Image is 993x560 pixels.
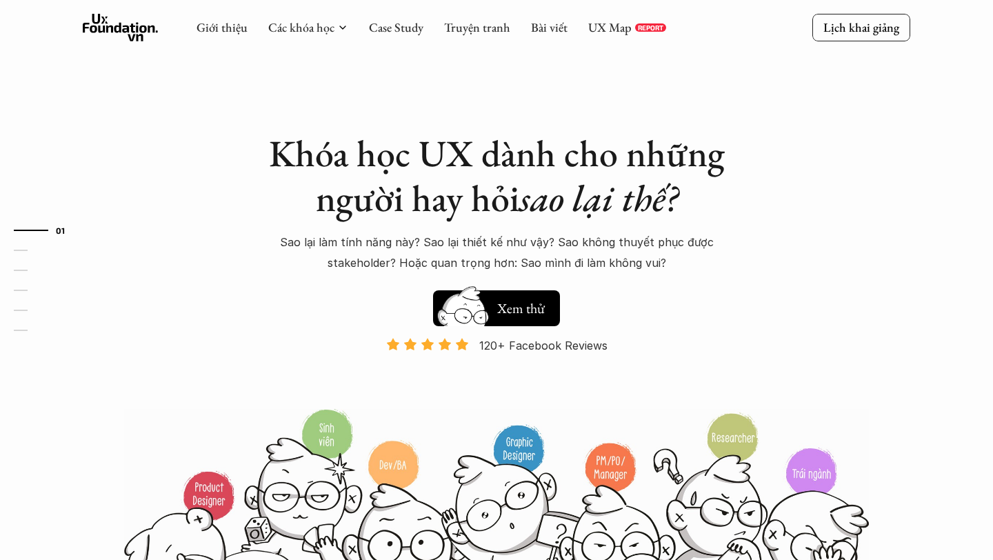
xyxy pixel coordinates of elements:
[14,222,79,239] a: 01
[531,19,568,35] a: Bài viết
[812,14,910,41] a: Lịch khai giảng
[638,23,663,32] p: REPORT
[255,131,738,221] h1: Khóa học UX dành cho những người hay hỏi
[255,232,738,274] p: Sao lại làm tính năng này? Sao lại thiết kế như vậy? Sao không thuyết phục được stakeholder? Hoặc...
[374,337,619,407] a: 120+ Facebook Reviews
[197,19,248,35] a: Giới thiệu
[479,335,608,356] p: 120+ Facebook Reviews
[444,19,510,35] a: Truyện tranh
[635,23,666,32] a: REPORT
[433,283,560,326] a: Xem thử
[56,225,66,234] strong: 01
[823,19,899,35] p: Lịch khai giảng
[519,174,678,222] em: sao lại thế?
[369,19,423,35] a: Case Study
[495,299,546,318] h5: Xem thử
[268,19,334,35] a: Các khóa học
[588,19,632,35] a: UX Map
